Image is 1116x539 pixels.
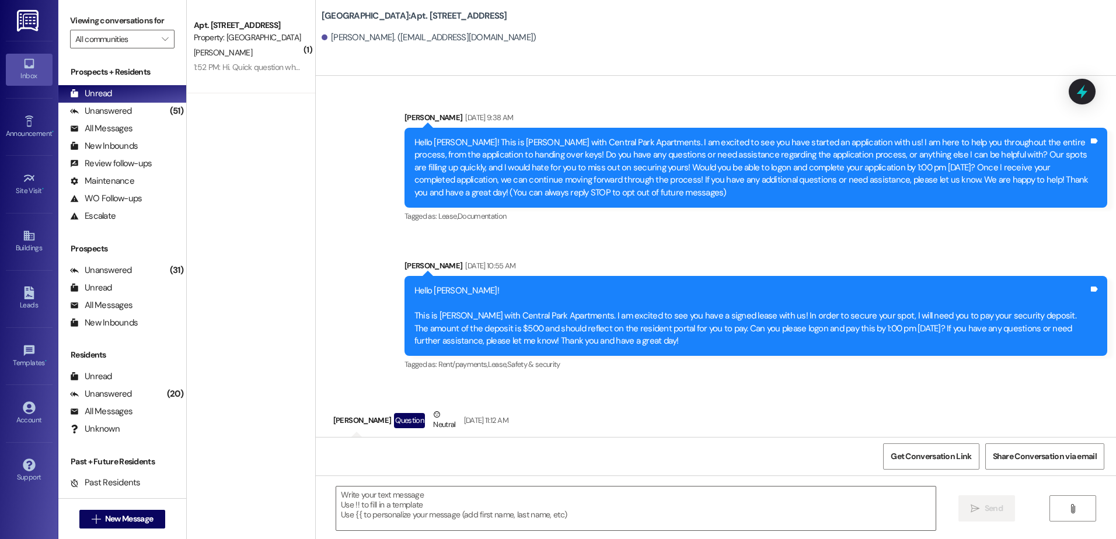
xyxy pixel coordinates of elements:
a: Site Visit • [6,169,53,200]
div: All Messages [70,405,132,418]
span: • [45,357,47,365]
span: • [42,185,44,193]
div: Tagged as: [404,356,1107,373]
button: Get Conversation Link [883,443,979,470]
span: Lease , [488,359,507,369]
div: Hello [PERSON_NAME]! This is [PERSON_NAME] with Central Park Apartments. I am excited to see you ... [414,136,1089,199]
div: Past + Future Residents [58,456,186,468]
div: Prospects + Residents [58,66,186,78]
a: Inbox [6,54,53,85]
span: Safety & security [507,359,560,369]
img: ResiDesk Logo [17,10,41,32]
div: New Inbounds [70,140,138,152]
div: Hello [PERSON_NAME]! This is [PERSON_NAME] with Central Park Apartments. I am excited to see you ... [414,285,1089,347]
div: WO Follow-ups [70,192,142,205]
div: [DATE] 11:12 AM [461,414,508,426]
div: [PERSON_NAME]. ([EMAIL_ADDRESS][DOMAIN_NAME]) [322,32,536,44]
div: (20) [164,385,186,403]
button: Send [958,495,1015,521]
div: [PERSON_NAME] [333,408,1036,437]
div: Prospects [58,243,186,255]
div: (31) [167,261,186,279]
div: Unanswered [70,388,132,400]
a: Account [6,398,53,429]
div: Unanswered [70,264,132,276]
div: Question [394,413,425,428]
label: Viewing conversations for [70,12,175,30]
i:  [1068,504,1077,513]
div: All Messages [70,299,132,311]
div: All Messages [70,123,132,135]
a: Templates • [6,341,53,372]
span: Share Conversation via email [993,450,1097,463]
div: Property: [GEOGRAPHIC_DATA] [194,32,302,44]
span: Get Conversation Link [891,450,971,463]
div: Unread [70,87,112,100]
i:  [92,514,100,524]
a: Leads [6,283,53,314]
button: Share Conversation via email [985,443,1104,470]
div: Unread [70,282,112,294]
div: Escalate [70,210,116,222]
span: • [52,128,54,136]
b: [GEOGRAPHIC_DATA]: Apt. [STREET_ADDRESS] [322,10,507,22]
button: New Message [79,510,166,528]
div: 1:52 PM: Hi. Quick question when do we get next year's lease agreement [194,62,437,72]
div: Maintenance [70,175,134,187]
div: [DATE] 10:55 AM [462,260,515,272]
i:  [162,34,168,44]
span: [PERSON_NAME] [194,47,252,58]
div: Residents [58,349,186,361]
span: Documentation [458,211,507,221]
i:  [971,504,979,513]
input: All communities [75,30,156,48]
a: Buildings [6,226,53,257]
div: Unknown [70,423,120,435]
span: Rent/payments , [438,359,488,369]
div: [DATE] 9:38 AM [462,111,513,124]
a: Support [6,455,53,487]
span: Send [985,502,1003,514]
div: Unread [70,370,112,383]
div: Past Residents [70,477,141,489]
div: Neutral [431,408,458,433]
div: (51) [167,102,186,120]
div: Review follow-ups [70,157,152,170]
div: New Inbounds [70,317,138,329]
div: [PERSON_NAME] [404,260,1107,276]
span: New Message [105,513,153,525]
div: Tagged as: [404,208,1107,225]
span: Lease , [438,211,458,221]
div: Apt. [STREET_ADDRESS] [194,19,302,32]
div: Unanswered [70,105,132,117]
div: [PERSON_NAME] [404,111,1107,128]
